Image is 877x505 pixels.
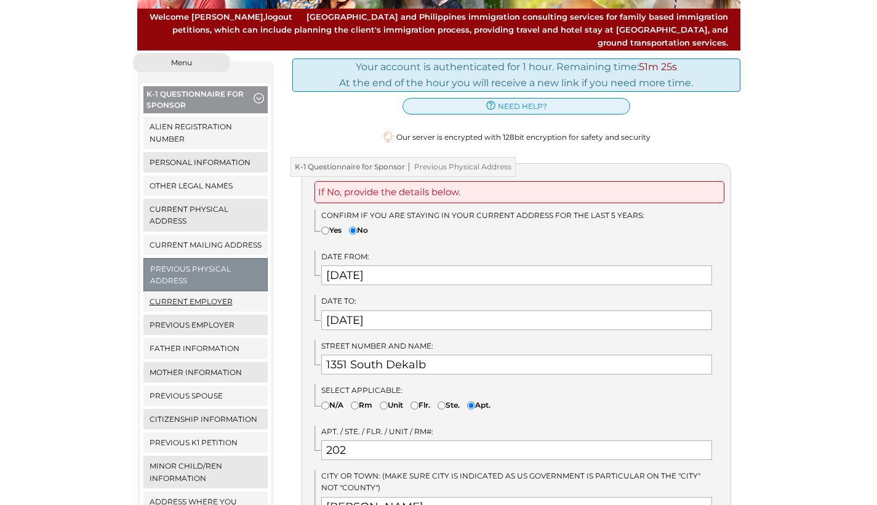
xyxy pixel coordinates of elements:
label: Apt. [467,399,491,411]
a: Current Mailing Address [143,235,268,255]
a: Previous Spouse [143,386,268,406]
span: Confirm if you are staying in your current address for the last 5 years: [321,211,644,220]
a: Other Legal Names [143,176,268,196]
button: K-1 Questionnaire for Sponsor [143,86,268,116]
a: Mother Information [143,362,268,382]
span: Street Number and Name: [321,341,433,350]
span: Menu [171,59,192,67]
label: Yes [321,224,342,236]
input: Apt. [467,402,475,410]
label: No [349,224,368,236]
input: Ste. [438,402,446,410]
h3: K-1 Questionnaire for Sponsor [290,157,516,177]
input: Flr. [410,402,418,410]
a: Current Physical Address [143,199,268,231]
span: City or Town: (Make sure city is indicated as US Government is particular on the "city" not "coun... [321,471,700,492]
a: Minor Child/ren Information [143,456,268,488]
span: Date from: [321,252,369,261]
span: Previous Physical Address [405,163,511,171]
a: Father Information [143,338,268,358]
label: Ste. [438,399,460,411]
a: Current Employer [143,291,268,312]
input: Yes [321,227,329,235]
input: No [349,227,357,235]
span: Welcome [PERSON_NAME], [150,10,292,23]
span: [GEOGRAPHIC_DATA] and Philippines immigration consulting services for family based immigration pe... [150,10,728,49]
label: Unit [380,399,403,411]
input: N/A [321,402,329,410]
span: Apt. / Ste. / Flr. / Unit / Rm#: [321,427,433,436]
span: need help? [498,100,547,112]
a: Previous Employer [143,315,268,335]
a: Previous Physical Address [144,259,268,291]
button: Menu [132,52,231,73]
input: Unit [380,402,388,410]
div: Your account is authenticated for 1 hour. Remaining time: At the end of the hour you will receive... [292,59,740,91]
span: 51m 25s [639,61,677,73]
a: logout [265,12,292,22]
label: N/A [321,399,343,411]
span: Our server is encrypted with 128bit encryption for safety and security [396,131,651,143]
a: need help? [402,98,630,115]
span: Date to: [321,296,356,305]
div: If No, provide the details below. [314,181,724,203]
span: Select Applicable: [321,386,402,395]
a: Alien Registration Number [143,116,268,148]
label: Rm [351,399,372,411]
a: Personal Information [143,152,268,172]
input: Rm [351,402,359,410]
a: Previous K1 Petition [143,432,268,453]
a: Citizenship Information [143,409,268,429]
label: Flr. [410,399,430,411]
